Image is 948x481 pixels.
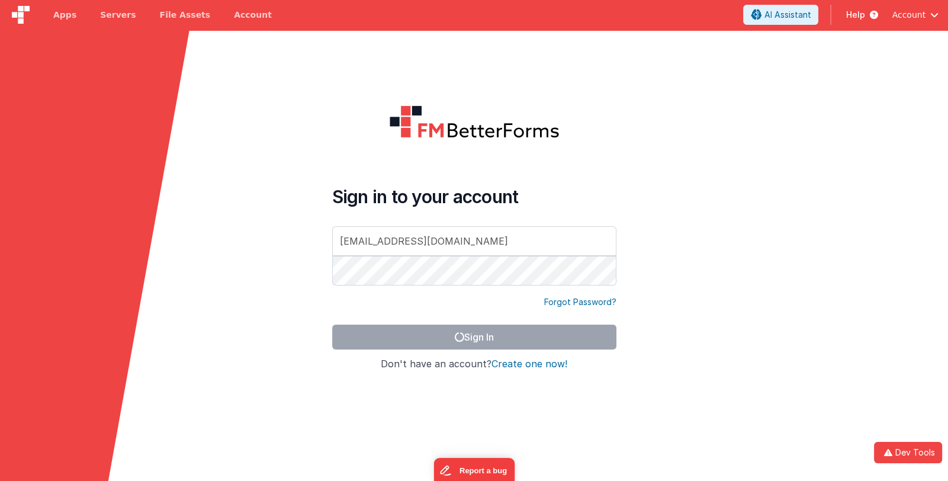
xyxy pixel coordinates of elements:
[743,5,818,25] button: AI Assistant
[332,186,616,207] h4: Sign in to your account
[874,442,942,463] button: Dev Tools
[764,9,811,21] span: AI Assistant
[332,325,616,349] button: Sign In
[160,9,211,21] span: File Assets
[491,359,567,370] button: Create one now!
[892,9,939,21] button: Account
[332,226,616,256] input: Email Address
[846,9,865,21] span: Help
[332,359,616,370] h4: Don't have an account?
[100,9,136,21] span: Servers
[892,9,925,21] span: Account
[53,9,76,21] span: Apps
[544,296,616,308] a: Forgot Password?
